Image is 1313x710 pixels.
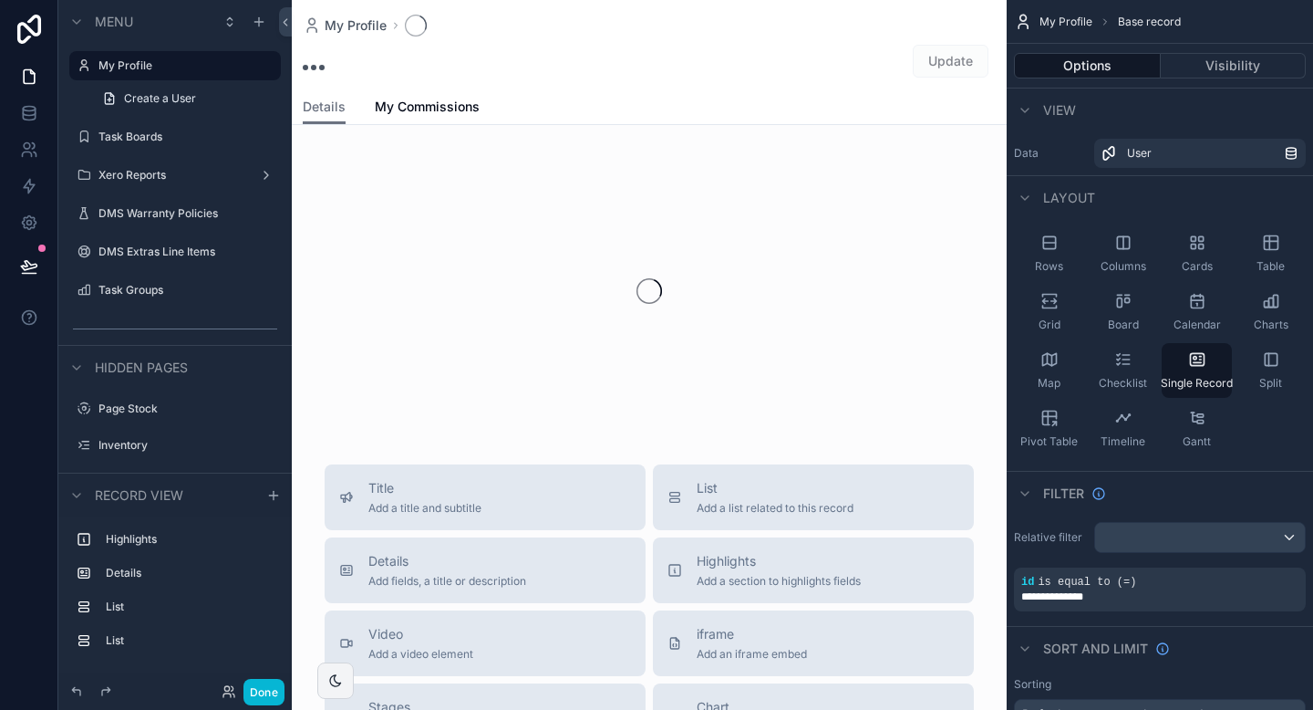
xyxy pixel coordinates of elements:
[375,98,480,116] span: My Commissions
[1014,343,1084,398] button: Map
[98,130,277,144] label: Task Boards
[1162,226,1232,281] button: Cards
[1254,318,1288,332] span: Charts
[95,13,133,31] span: Menu
[243,679,284,705] button: Done
[106,566,274,580] label: Details
[1173,318,1221,332] span: Calendar
[1043,189,1095,207] span: Layout
[1108,318,1139,332] span: Board
[98,245,277,259] label: DMS Extras Line Items
[1162,402,1232,456] button: Gantt
[98,206,277,221] label: DMS Warranty Policies
[1043,485,1084,503] span: Filter
[95,486,183,505] span: Record view
[1014,53,1161,78] button: Options
[1162,343,1232,398] button: Single Record
[1014,285,1084,339] button: Grid
[1162,285,1232,339] button: Calendar
[1088,226,1158,281] button: Columns
[106,633,274,648] label: List
[1038,376,1060,391] span: Map
[1161,376,1233,391] span: Single Record
[1088,343,1158,398] button: Checklist
[1014,677,1051,692] label: Sorting
[1043,640,1148,658] span: Sort And Limit
[1088,402,1158,456] button: Timeline
[1094,139,1306,168] a: User
[1235,226,1306,281] button: Table
[58,517,292,673] div: scrollable content
[1038,576,1136,589] span: is equal to (=)
[1088,285,1158,339] button: Board
[95,359,188,377] span: Hidden pages
[1014,146,1087,161] label: Data
[1035,259,1063,274] span: Rows
[1014,402,1084,456] button: Pivot Table
[1118,15,1181,29] span: Base record
[1127,146,1152,161] span: User
[325,16,387,35] span: My Profile
[106,532,274,547] label: Highlights
[98,58,270,73] label: My Profile
[303,16,387,35] a: My Profile
[1099,376,1147,391] span: Checklist
[1235,285,1306,339] button: Charts
[91,84,281,113] a: Create a User
[303,90,346,125] a: Details
[1039,15,1092,29] span: My Profile
[1043,101,1076,120] span: View
[1161,53,1307,78] button: Visibility
[1021,576,1034,589] span: id
[1020,434,1078,449] span: Pivot Table
[1256,259,1285,274] span: Table
[375,90,480,127] a: My Commissions
[303,98,346,116] span: Details
[1235,343,1306,398] button: Split
[1183,434,1211,449] span: Gantt
[98,283,277,298] label: Task Groups
[106,600,274,614] label: List
[1101,259,1146,274] span: Columns
[98,402,277,416] label: Page Stock
[1182,259,1213,274] span: Cards
[1259,376,1282,391] span: Split
[1014,226,1084,281] button: Rows
[98,438,277,453] label: Inventory
[1101,434,1145,449] span: Timeline
[124,91,196,106] span: Create a User
[1039,318,1060,332] span: Grid
[1014,530,1087,545] label: Relative filter
[98,168,252,183] label: Xero Reports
